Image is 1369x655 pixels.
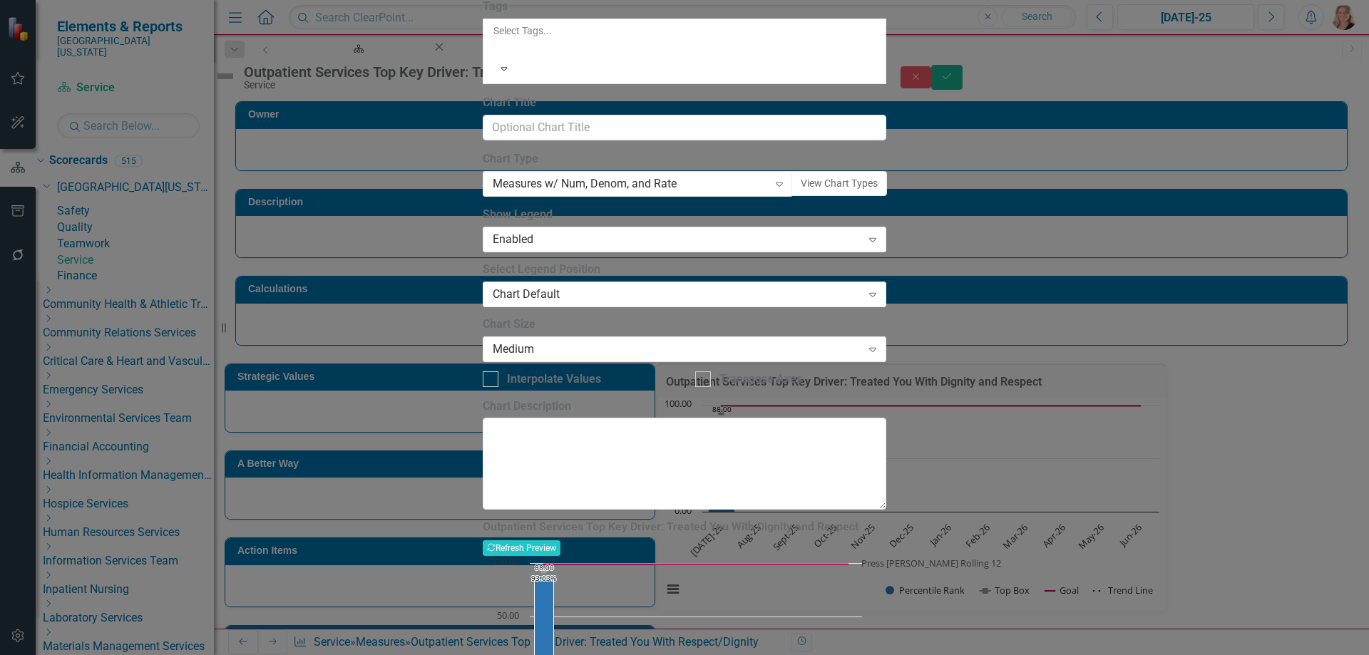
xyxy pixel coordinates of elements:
label: Chart Size [483,316,887,333]
div: Chart Default [493,287,861,303]
button: Refresh Preview [483,540,560,556]
text: 50.00 [497,609,519,622]
label: Chart Type [483,151,887,167]
label: Select Legend Position [483,262,887,278]
label: Chart Title [483,95,887,111]
div: Medium [493,341,861,357]
input: Optional Chart Title [483,115,887,141]
div: Enabled [493,232,861,248]
label: Show Legend [483,207,887,223]
label: Chart Description [483,398,887,415]
text: 93.03% [531,573,556,583]
div: Interpolate Values [507,371,601,388]
div: Measures w/ Num, Denom, and Rate [493,176,768,192]
div: Select Tags... [493,24,876,38]
text: 100.00 [492,555,519,568]
div: Transpose Axes [719,371,802,388]
text: 88.00 [535,562,554,572]
h3: Outpatient Services Top Key Driver: Treated You With Dignity and Respect [483,520,887,533]
button: View Chart Types [791,171,887,196]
